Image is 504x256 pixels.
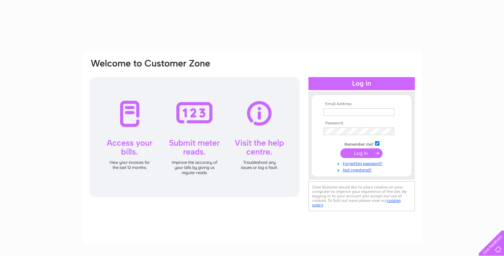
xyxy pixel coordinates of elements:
[324,166,401,173] a: Not registered?
[308,181,415,211] div: Clear Business would like to place cookies on your computer to improve your experience of the sit...
[322,102,401,107] th: Email Address:
[322,121,401,126] th: Password:
[312,198,401,207] a: cookies policy
[324,160,401,166] a: Forgotten password?
[322,140,401,147] td: Remember me?
[340,148,383,158] input: Submit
